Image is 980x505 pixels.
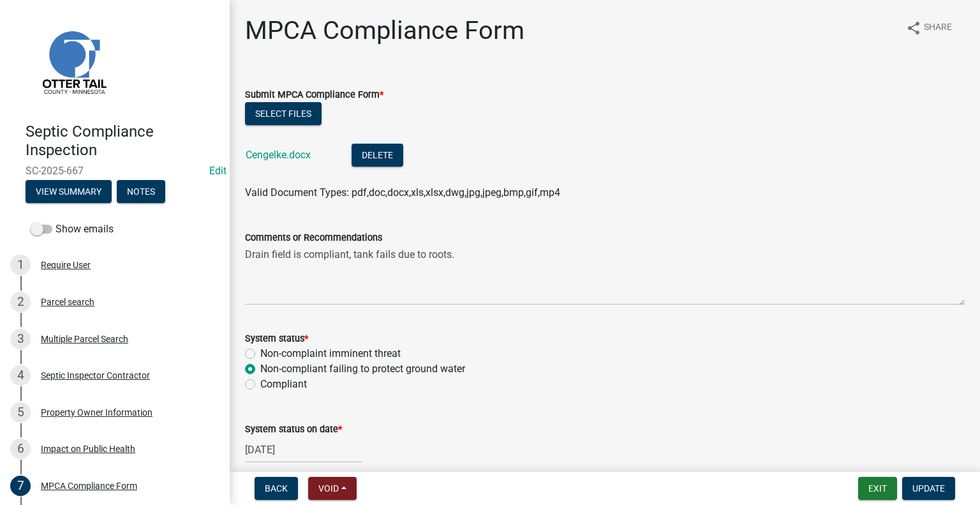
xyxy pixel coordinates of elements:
wm-modal-confirm: Summary [26,187,112,197]
h4: Septic Compliance Inspection [26,123,219,160]
wm-modal-confirm: Edit Application Number [209,165,226,177]
span: Share [924,20,952,36]
label: Non-complaint imminent threat [260,346,401,361]
div: Septic Inspector Contractor [41,371,150,380]
label: Compliant [260,377,307,392]
div: 2 [10,292,31,312]
div: 3 [10,329,31,349]
label: Comments or Recommendations [245,234,382,243]
button: Notes [117,180,165,203]
div: Parcel search [41,298,94,306]
div: 6 [10,439,31,459]
div: MPCA Compliance Form [41,481,137,490]
div: Impact on Public Health [41,444,135,453]
wm-modal-confirm: Delete Document [352,150,403,162]
span: Valid Document Types: pdf,doc,docx,xls,xlsx,dwg,jpg,jpeg,bmp,gif,mp4 [245,186,560,199]
h1: MPCA Compliance Form [245,15,524,46]
button: Delete [352,144,403,167]
a: Cengelke.docx [246,149,311,161]
div: Require User [41,260,91,269]
span: SC-2025-667 [26,165,204,177]
div: 7 [10,476,31,496]
wm-modal-confirm: Notes [117,187,165,197]
i: share [906,20,921,36]
a: Edit [209,165,226,177]
button: Exit [858,477,897,500]
button: shareShare [896,15,962,40]
button: Select files [245,102,322,125]
button: View Summary [26,180,112,203]
button: Update [902,477,955,500]
div: 1 [10,255,31,275]
img: Otter Tail County, Minnesota [26,13,121,109]
label: Non-compliant failing to protect ground water [260,361,465,377]
button: Void [308,477,357,500]
div: Multiple Parcel Search [41,335,128,343]
div: Property Owner Information [41,408,152,417]
label: System status on date [245,425,342,434]
button: Back [255,477,298,500]
div: 5 [10,402,31,423]
div: 4 [10,365,31,386]
input: mm/dd/yyyy [245,437,362,463]
label: System status [245,335,308,343]
label: Submit MPCA Compliance Form [245,91,383,100]
span: Void [318,483,339,494]
span: Update [912,483,945,494]
label: Show emails [31,222,114,237]
span: Back [265,483,288,494]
